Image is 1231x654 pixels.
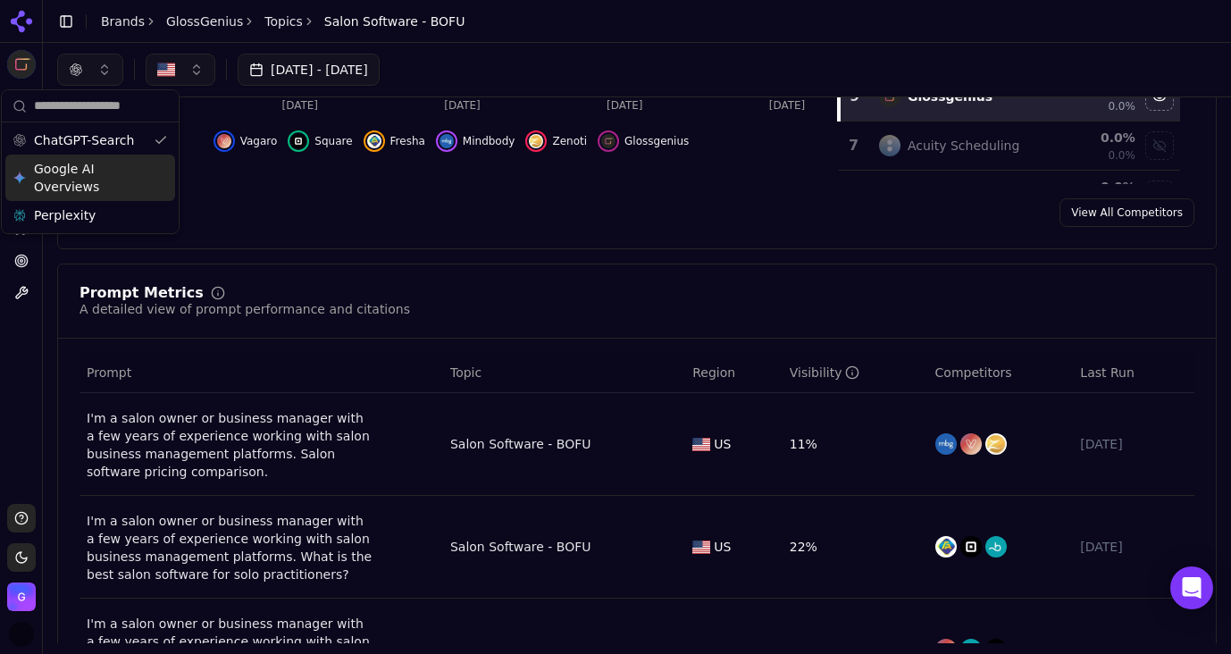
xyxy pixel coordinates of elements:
[1108,148,1135,163] span: 0.0%
[1170,566,1213,609] div: Open Intercom Messenger
[390,134,425,148] span: Fresha
[324,13,465,30] span: Salon Software - BOFU
[692,364,735,381] span: Region
[80,300,410,318] div: A detailed view of prompt performance and citations
[291,134,306,148] img: square
[769,99,806,112] tspan: [DATE]
[692,541,710,554] img: US flag
[240,134,278,148] span: Vagaro
[1073,353,1194,393] th: Last Run
[839,122,1180,171] tr: 7acuity schedulingAcuity Scheduling0.0%0.0%Show acuity scheduling data
[790,364,860,381] div: Visibility
[908,137,1019,155] div: Acuity Scheduling
[1049,129,1135,147] div: 0.0 %
[87,409,373,481] a: I'm a salon owner or business manager with a few years of experience working with salon business ...
[217,134,231,148] img: vagaro
[444,99,481,112] tspan: [DATE]
[450,538,591,556] a: Salon Software - BOFU
[692,438,710,451] img: US flag
[1059,198,1194,227] a: View All Competitors
[9,622,34,647] button: Open user button
[364,130,425,152] button: Hide fresha data
[607,99,643,112] tspan: [DATE]
[367,134,381,148] img: fresha
[1080,435,1187,453] div: [DATE]
[960,433,982,455] img: vagaro
[463,134,515,148] span: Mindbody
[264,13,303,30] a: Topics
[935,364,1012,381] span: Competitors
[525,130,587,152] button: Hide zenoti data
[314,134,352,148] span: Square
[34,131,134,149] span: ChatGPT-Search
[34,160,147,196] span: Google AI Overviews
[101,14,145,29] a: Brands
[214,130,278,152] button: Hide vagaro data
[624,134,689,148] span: Glossgenius
[601,134,615,148] img: glossgenius
[80,353,443,393] th: Prompt
[87,364,131,381] span: Prompt
[34,206,96,224] span: Perplexity
[80,286,204,300] div: Prompt Metrics
[714,538,731,556] span: US
[7,50,36,79] img: GlossGenius
[928,353,1074,393] th: Competitors
[839,171,1180,220] tr: 0.0%Show booksy data
[450,435,591,453] a: Salon Software - BOFU
[846,135,861,156] div: 7
[960,536,982,558] img: square
[1049,178,1135,196] div: 0.0 %
[935,536,957,558] img: fresha
[443,353,685,393] th: Topic
[598,130,689,152] button: Hide glossgenius data
[157,61,175,79] img: US
[1145,131,1174,160] button: Show acuity scheduling data
[281,99,318,112] tspan: [DATE]
[1080,538,1187,556] div: [DATE]
[1108,99,1135,113] span: 0.0%
[1080,364,1134,381] span: Last Run
[7,583,36,611] button: Open organization switcher
[985,433,1007,455] img: zenoti
[685,353,783,393] th: Region
[790,538,921,556] div: 22%
[238,54,380,86] button: [DATE] - [DATE]
[935,433,957,455] img: mindbody
[7,50,36,79] button: Current brand: GlossGenius
[166,13,243,30] a: GlossGenius
[714,435,731,453] span: US
[783,353,928,393] th: brandMentionRate
[1145,180,1174,209] button: Show booksy data
[288,130,352,152] button: Hide square data
[440,134,454,148] img: mindbody
[985,536,1007,558] img: booksy
[436,130,515,152] button: Hide mindbody data
[450,364,482,381] span: Topic
[87,512,373,583] a: I'm a salon owner or business manager with a few years of experience working with salon business ...
[101,13,465,30] nav: breadcrumb
[552,134,587,148] span: Zenoti
[9,622,34,647] img: Lauren Guberman
[790,435,921,453] div: 11%
[7,583,36,611] img: GlossGenius
[529,134,543,148] img: zenoti
[2,122,179,233] div: Suggestions
[879,135,900,156] img: acuity scheduling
